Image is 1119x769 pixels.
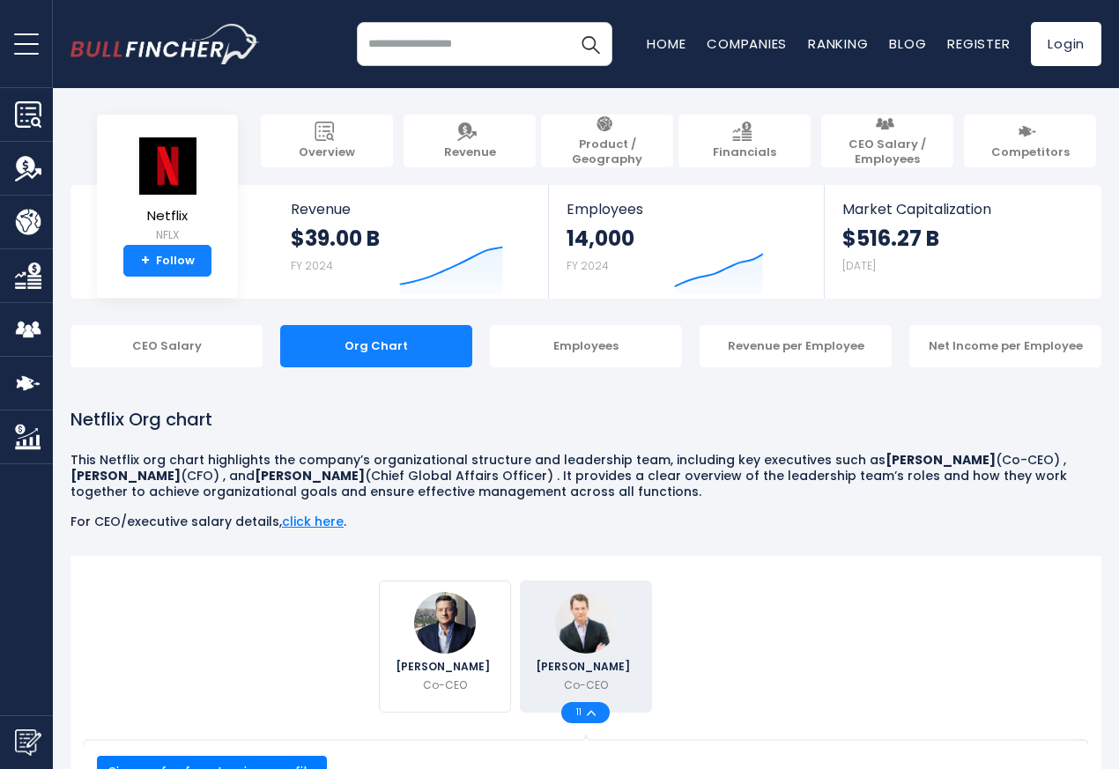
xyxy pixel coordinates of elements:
[842,201,1082,218] span: Market Capitalization
[444,145,496,160] span: Revenue
[299,145,355,160] span: Overview
[291,201,531,218] span: Revenue
[564,677,608,693] p: Co-CEO
[70,406,1101,433] h1: Netflix Org chart
[886,451,996,469] b: [PERSON_NAME]
[842,258,876,273] small: [DATE]
[821,115,953,167] a: CEO Salary / Employees
[70,325,263,367] div: CEO Salary
[70,24,260,64] img: bullfincher logo
[991,145,1070,160] span: Competitors
[889,34,926,53] a: Blog
[678,115,811,167] a: Financials
[842,225,939,252] strong: $516.27 B
[1031,22,1101,66] a: Login
[550,137,664,167] span: Product / Geography
[520,580,652,713] a: Greg Peters [PERSON_NAME] Co-CEO 11
[555,592,617,654] img: Greg Peters
[396,662,495,672] span: [PERSON_NAME]
[280,325,472,367] div: Org Chart
[70,514,1101,529] p: For CEO/executive salary details, .
[713,145,776,160] span: Financials
[568,22,612,66] button: Search
[70,24,260,64] a: Go to homepage
[70,467,181,484] b: [PERSON_NAME]
[282,513,344,530] a: click here
[909,325,1101,367] div: Net Income per Employee
[830,137,945,167] span: CEO Salary / Employees
[261,115,393,167] a: Overview
[255,467,365,484] b: [PERSON_NAME]
[379,580,511,713] a: Ted Sarandos [PERSON_NAME] Co-CEO
[947,34,1010,53] a: Register
[137,209,198,224] span: Netflix
[700,325,892,367] div: Revenue per Employee
[825,185,1100,299] a: Market Capitalization $516.27 B [DATE]
[137,227,198,243] small: NFLX
[541,115,673,167] a: Product / Geography
[490,325,682,367] div: Employees
[707,34,787,53] a: Companies
[291,258,333,273] small: FY 2024
[576,708,587,717] span: 11
[536,662,635,672] span: [PERSON_NAME]
[70,452,1101,500] p: This Netflix org chart highlights the company’s organizational structure and leadership team, inc...
[567,258,609,273] small: FY 2024
[549,185,823,299] a: Employees 14,000 FY 2024
[414,592,476,654] img: Ted Sarandos
[273,185,549,299] a: Revenue $39.00 B FY 2024
[808,34,868,53] a: Ranking
[423,677,467,693] p: Co-CEO
[567,201,805,218] span: Employees
[141,253,150,269] strong: +
[404,115,536,167] a: Revenue
[964,115,1096,167] a: Competitors
[567,225,634,252] strong: 14,000
[136,136,199,246] a: Netflix NFLX
[647,34,685,53] a: Home
[123,245,211,277] a: +Follow
[291,225,380,252] strong: $39.00 B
